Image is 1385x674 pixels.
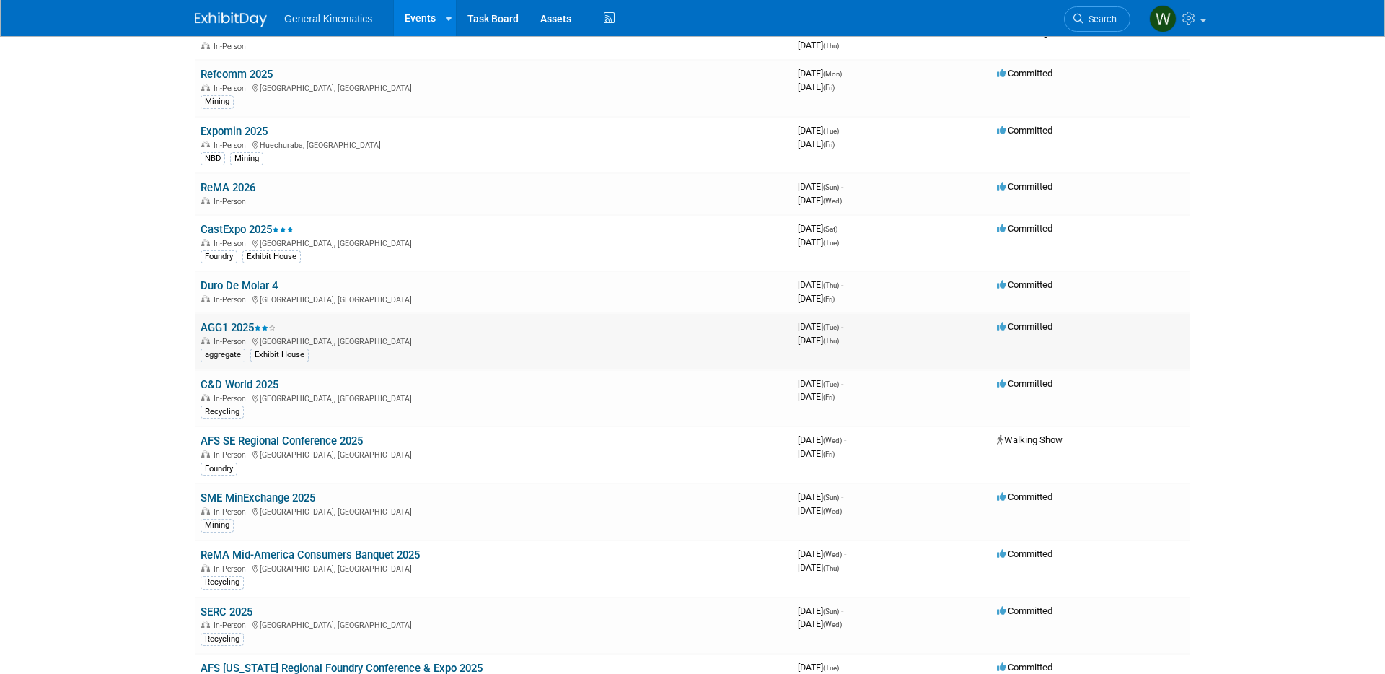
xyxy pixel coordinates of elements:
[214,450,250,460] span: In-Person
[230,152,263,165] div: Mining
[841,321,843,332] span: -
[840,223,842,234] span: -
[201,633,244,646] div: Recycling
[823,393,835,401] span: (Fri)
[201,27,260,40] a: Powder Bulk
[798,82,835,92] span: [DATE]
[250,349,309,362] div: Exhibit House
[798,139,835,149] span: [DATE]
[214,197,250,206] span: In-Person
[214,141,250,150] span: In-Person
[823,380,839,388] span: (Tue)
[214,394,250,403] span: In-Person
[798,181,843,192] span: [DATE]
[798,548,846,559] span: [DATE]
[1149,5,1177,32] img: Whitney Swanson
[823,494,839,502] span: (Sun)
[841,27,843,38] span: -
[214,507,250,517] span: In-Person
[214,564,250,574] span: In-Person
[823,183,839,191] span: (Sun)
[823,551,842,559] span: (Wed)
[844,434,846,445] span: -
[201,223,294,236] a: CastExpo 2025
[201,335,786,346] div: [GEOGRAPHIC_DATA], [GEOGRAPHIC_DATA]
[841,378,843,389] span: -
[201,141,210,148] img: In-Person Event
[997,321,1052,332] span: Committed
[201,250,237,263] div: Foundry
[201,378,278,391] a: C&D World 2025
[798,293,835,304] span: [DATE]
[201,197,210,204] img: In-Person Event
[201,394,210,401] img: In-Person Event
[798,40,839,51] span: [DATE]
[214,295,250,305] span: In-Person
[201,505,786,517] div: [GEOGRAPHIC_DATA], [GEOGRAPHIC_DATA]
[823,564,839,572] span: (Thu)
[201,564,210,572] img: In-Person Event
[997,125,1052,136] span: Committed
[201,448,786,460] div: [GEOGRAPHIC_DATA], [GEOGRAPHIC_DATA]
[201,82,786,93] div: [GEOGRAPHIC_DATA], [GEOGRAPHIC_DATA]
[214,42,250,51] span: In-Person
[798,237,839,248] span: [DATE]
[201,576,244,589] div: Recycling
[798,378,843,389] span: [DATE]
[841,605,843,616] span: -
[798,195,842,206] span: [DATE]
[201,293,786,305] div: [GEOGRAPHIC_DATA], [GEOGRAPHIC_DATA]
[214,621,250,630] span: In-Person
[201,392,786,403] div: [GEOGRAPHIC_DATA], [GEOGRAPHIC_DATA]
[823,239,839,247] span: (Tue)
[823,84,835,92] span: (Fri)
[997,662,1052,673] span: Committed
[242,250,301,263] div: Exhibit House
[841,662,843,673] span: -
[823,450,835,458] span: (Fri)
[823,437,842,445] span: (Wed)
[798,27,843,38] span: [DATE]
[798,223,842,234] span: [DATE]
[201,349,245,362] div: aggregate
[798,662,843,673] span: [DATE]
[798,335,839,346] span: [DATE]
[823,225,837,233] span: (Sat)
[798,434,846,445] span: [DATE]
[823,608,839,616] span: (Sun)
[201,337,210,344] img: In-Person Event
[201,139,786,150] div: Huechuraba, [GEOGRAPHIC_DATA]
[201,295,210,302] img: In-Person Event
[844,68,846,79] span: -
[201,321,276,334] a: AGG1 2025
[997,605,1052,616] span: Committed
[201,125,268,138] a: Expomin 2025
[214,239,250,248] span: In-Person
[841,125,843,136] span: -
[214,84,250,93] span: In-Person
[1064,6,1130,32] a: Search
[798,491,843,502] span: [DATE]
[201,152,225,165] div: NBD
[201,507,210,515] img: In-Person Event
[195,12,267,27] img: ExhibitDay
[201,548,420,561] a: ReMA Mid-America Consumers Banquet 2025
[201,84,210,91] img: In-Person Event
[997,548,1052,559] span: Committed
[201,181,255,194] a: ReMA 2026
[798,505,842,516] span: [DATE]
[798,618,842,629] span: [DATE]
[798,321,843,332] span: [DATE]
[823,141,835,149] span: (Fri)
[201,450,210,458] img: In-Person Event
[201,95,234,108] div: Mining
[823,621,842,629] span: (Wed)
[201,239,210,246] img: In-Person Event
[201,491,315,504] a: SME MinExchange 2025
[201,406,244,419] div: Recycling
[201,237,786,248] div: [GEOGRAPHIC_DATA], [GEOGRAPHIC_DATA]
[823,70,842,78] span: (Mon)
[841,181,843,192] span: -
[798,68,846,79] span: [DATE]
[997,68,1052,79] span: Committed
